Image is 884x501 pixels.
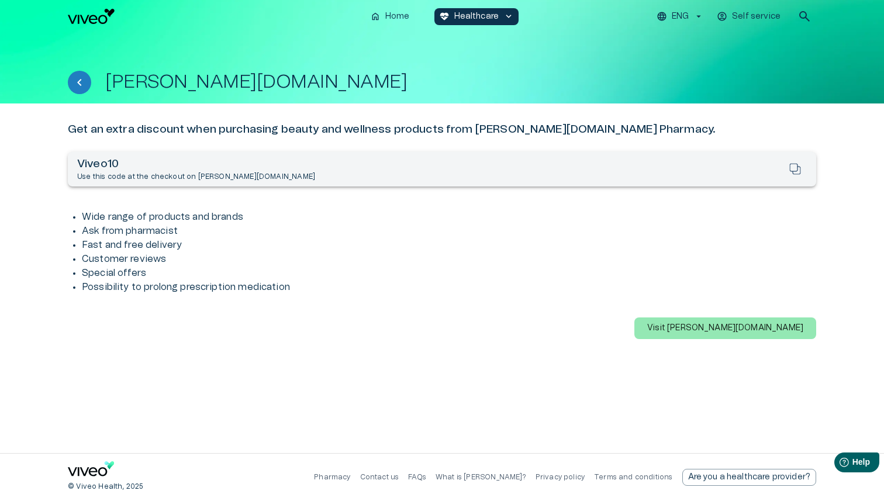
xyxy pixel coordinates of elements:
span: ecg_heart [439,11,450,22]
p: Ask from pharmacist [82,224,816,238]
p: Healthcare [454,11,499,23]
p: ENG [672,11,689,23]
p: Possibility to prolong prescription medication [82,280,816,294]
p: Use this code at the checkout on [PERSON_NAME][DOMAIN_NAME] [77,172,315,182]
button: open search modal [793,5,816,28]
a: Send email to partnership request to viveo [682,469,817,486]
p: Self service [732,11,781,23]
h6: Viveo10 [77,157,315,172]
button: Copy to clipboard [783,157,807,181]
button: ENG [655,8,706,25]
a: Navigate to homepage [68,9,361,24]
p: Wide range of products and brands [82,210,816,224]
a: Privacy policy [536,474,585,481]
span: home [370,11,381,22]
p: What is [PERSON_NAME]? [436,472,526,482]
button: Visit [PERSON_NAME][DOMAIN_NAME] [634,317,816,339]
iframe: Help widget launcher [793,448,884,481]
p: Home [385,11,410,23]
span: keyboard_arrow_down [503,11,514,22]
button: Back [68,71,91,94]
p: Special offers [82,266,816,280]
p: Visit [PERSON_NAME][DOMAIN_NAME] [647,322,803,334]
button: ecg_heartHealthcarekeyboard_arrow_down [434,8,519,25]
p: Customer reviews [82,252,816,266]
div: Are you a healthcare provider? [682,469,817,486]
button: Self service [715,8,783,25]
a: Terms and conditions [594,474,672,481]
p: Contact us [360,472,399,482]
button: homeHome [365,8,416,25]
a: Navigate to home page [68,461,115,481]
a: Pharmacy [314,474,350,481]
p: Fast and free delivery [82,238,816,252]
p: Are you a healthcare provider? [688,471,811,483]
h6: Get an extra discount when purchasing beauty and wellness products from [PERSON_NAME][DOMAIN_NAME... [68,122,816,138]
h1: [PERSON_NAME][DOMAIN_NAME] [105,72,407,92]
p: © Viveo Health, 2025 [68,482,143,492]
img: Viveo logo [68,9,115,24]
a: FAQs [408,474,426,481]
span: search [797,9,812,23]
